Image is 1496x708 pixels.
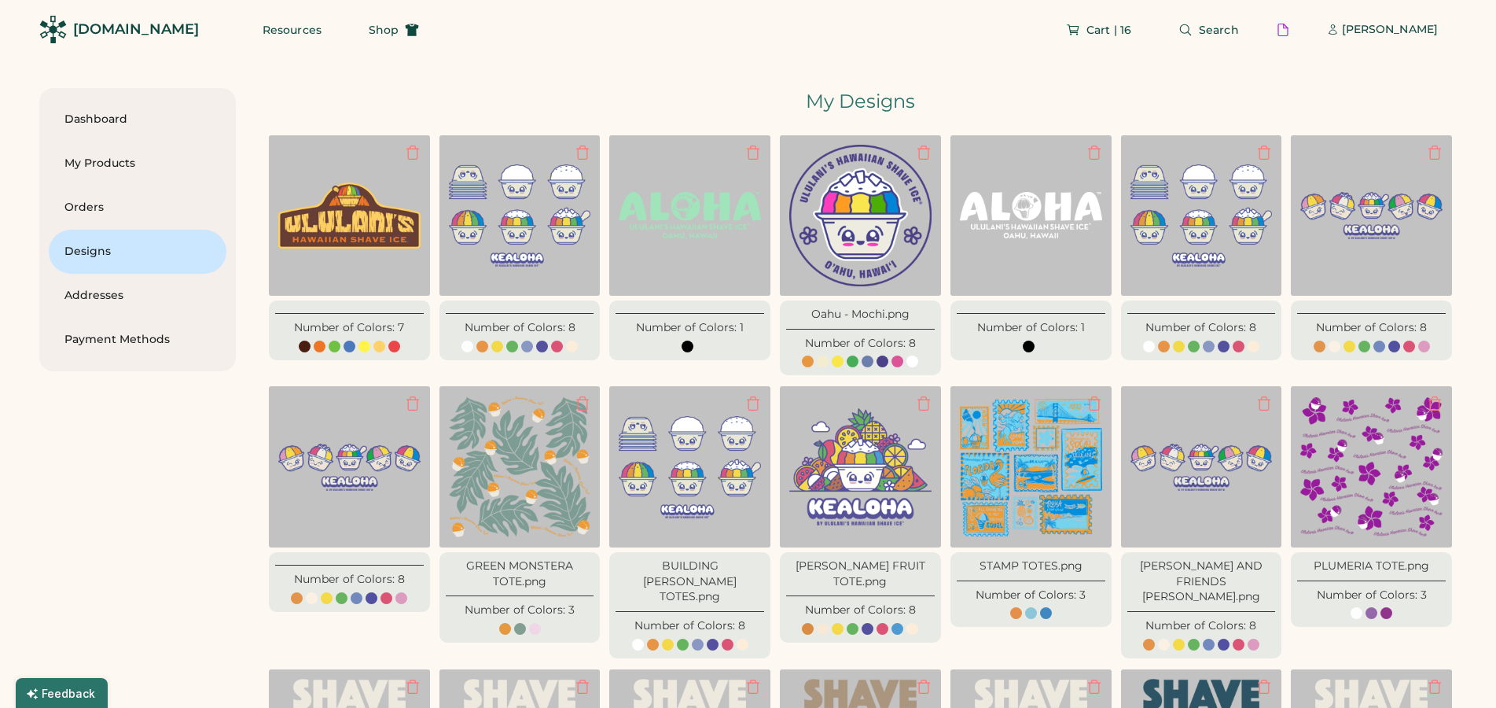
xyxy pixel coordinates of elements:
div: STAMP TOTES.png [957,559,1105,574]
div: Number of Colors: 3 [976,588,1086,603]
button: Shop [350,14,438,46]
img: 1755993096847x425144475607604800-Display.png%3Ftr%3Dbl-1 [960,145,1102,287]
div: Number of Colors: 7 [294,320,404,336]
div: Dashboard [64,112,211,127]
div: Designs [64,244,211,260]
iframe: Front Chat [1421,637,1489,705]
img: 1759345112266x575225335125114900-Display.png%3Ftr%3Dbl-1 [278,145,421,287]
div: Payment Methods [64,332,211,348]
div: PLUMERIA TOTE.png [1297,559,1446,574]
div: Number of Colors: 8 [800,336,920,352]
div: Oahu - Mochi.png [786,307,935,323]
button: Resources [244,14,340,46]
img: 1759180926992x329902193124048900-Display.png%3Ftr%3Dbl-1 [278,396,421,538]
div: [DOMAIN_NAME] [73,20,199,39]
div: GREEN MONSTERA TOTE.png [446,559,594,589]
img: 1759180502494x215829343734857730-Display.png%3Ftr%3Dbl-1 [960,396,1102,538]
div: Number of Colors: 8 [800,603,920,618]
div: Addresses [64,288,211,304]
img: 1759181843323x225871499913330700-Display.png%3Ftr%3Dbl-1 [449,145,591,287]
img: 1755991262802x638518250380984300-Display.png%3Ftr%3Dbl-1 [789,145,932,287]
div: Orders [64,200,211,216]
button: Search [1160,14,1258,46]
img: Rendered Logo - Screens [39,16,67,43]
div: My Products [64,156,211,171]
div: [PERSON_NAME] [1342,22,1438,38]
div: BUILDING [PERSON_NAME] TOTES.png [616,559,764,605]
div: Number of Colors: 1 [977,320,1085,336]
img: 1759181843323x225871499913330700-Display.png%3Ftr%3Dbl-1 [619,396,761,538]
span: Search [1199,24,1239,35]
div: Number of Colors: 3 [1317,588,1427,603]
img: 1759182348788x204780015160655870-Display.png%3Ftr%3Dbl-1 [789,396,932,538]
img: 1759179558506x548678731753848800-Display.png%3Ftr%3Dbl-1 [1300,396,1443,538]
div: My Designs [264,88,1457,115]
span: Shop [369,24,399,35]
img: 1759180926992x329902193124048900-Display.png%3Ftr%3Dbl-1 [1130,396,1273,538]
button: Cart | 16 [1047,14,1150,46]
img: 1759181843323x225871499913330700-Display.png%3Ftr%3Dbl-1 [1130,145,1273,287]
img: 1759180116346x308793794728558600-Display.png%3Ftr%3Dbl-1 [449,396,591,538]
div: [PERSON_NAME] FRUIT TOTE.png [786,559,935,589]
img: 1755993097001x976855275934790100-Display.png%3Ftr%3Dbl-1 [619,145,761,287]
div: [PERSON_NAME] AND FRIENDS [PERSON_NAME].png [1127,559,1276,605]
div: Number of Colors: 8 [1141,320,1261,336]
img: 1759180926992x329902193124048900-Display.png%3Ftr%3Dbl-1 [1300,145,1443,287]
div: Number of Colors: 1 [636,320,744,336]
div: Number of Colors: 3 [465,603,575,618]
div: Number of Colors: 8 [289,572,409,588]
div: Number of Colors: 8 [630,618,750,634]
div: Number of Colors: 8 [1141,618,1261,634]
div: Number of Colors: 8 [460,320,579,336]
span: Cart | 16 [1086,24,1131,35]
div: Number of Colors: 8 [1312,320,1432,336]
